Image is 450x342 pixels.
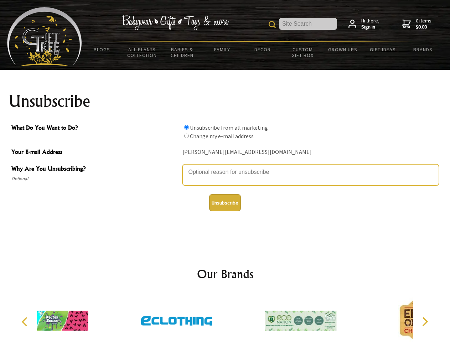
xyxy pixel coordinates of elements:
span: Why Are You Unsubscribing? [11,164,179,175]
a: Custom Gift Box [283,42,323,63]
button: Next [417,314,433,330]
a: All Plants Collection [122,42,162,63]
button: Unsubscribe [209,194,241,211]
img: Babywear - Gifts - Toys & more [122,15,229,30]
span: What Do You Want to Do? [11,123,179,134]
label: Change my e-mail address [190,133,254,140]
input: What Do You Want to Do? [184,134,189,138]
strong: Sign in [361,24,379,30]
a: BLOGS [82,42,122,57]
img: product search [269,21,276,28]
span: 0 items [416,17,431,30]
a: Brands [403,42,443,57]
img: Babyware - Gifts - Toys and more... [7,7,82,66]
span: Optional [11,175,179,183]
strong: $0.00 [416,24,431,30]
a: Hi there,Sign in [348,18,379,30]
input: What Do You Want to Do? [184,125,189,130]
span: Your E-mail Address [11,147,179,158]
a: Gift Ideas [363,42,403,57]
button: Previous [18,314,33,330]
input: Site Search [279,18,337,30]
a: Family [202,42,243,57]
span: Hi there, [361,18,379,30]
h1: Unsubscribe [9,93,442,110]
a: 0 items$0.00 [402,18,431,30]
label: Unsubscribe from all marketing [190,124,268,131]
a: Grown Ups [322,42,363,57]
a: Decor [242,42,283,57]
h2: Our Brands [14,265,436,283]
textarea: Why Are You Unsubscribing? [182,164,439,186]
div: [PERSON_NAME][EMAIL_ADDRESS][DOMAIN_NAME] [182,147,439,158]
a: Babies & Children [162,42,202,63]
